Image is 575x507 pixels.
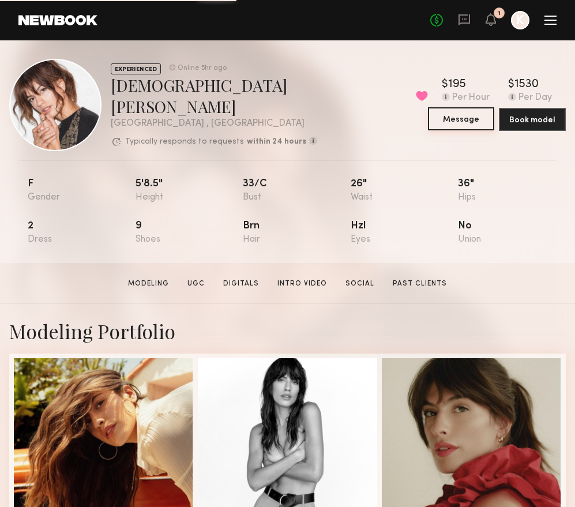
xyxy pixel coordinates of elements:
[111,74,428,117] div: [DEMOGRAPHIC_DATA][PERSON_NAME]
[518,93,552,103] div: Per Day
[243,221,351,245] div: Brn
[498,10,501,17] div: 1
[514,79,539,91] div: 1530
[125,138,244,146] p: Typically responds to requests
[243,179,351,202] div: 33/c
[28,179,136,202] div: F
[388,279,452,289] a: Past Clients
[219,279,264,289] a: Digitals
[111,63,161,74] div: EXPERIENCED
[273,279,332,289] a: Intro Video
[458,221,566,245] div: No
[111,119,428,129] div: [GEOGRAPHIC_DATA] , [GEOGRAPHIC_DATA]
[247,138,306,146] b: within 24 hours
[442,79,448,91] div: $
[136,221,243,245] div: 9
[9,318,566,344] div: Modeling Portfolio
[448,79,466,91] div: 195
[123,279,174,289] a: Modeling
[508,79,514,91] div: $
[341,279,379,289] a: Social
[499,108,566,131] button: Book model
[136,179,243,202] div: 5'8.5"
[511,11,529,29] a: K
[178,65,227,72] div: Online 5hr ago
[28,221,136,245] div: 2
[428,107,495,130] button: Message
[452,93,490,103] div: Per Hour
[351,221,459,245] div: Hzl
[458,179,566,202] div: 36"
[351,179,459,202] div: 26"
[183,279,209,289] a: UGC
